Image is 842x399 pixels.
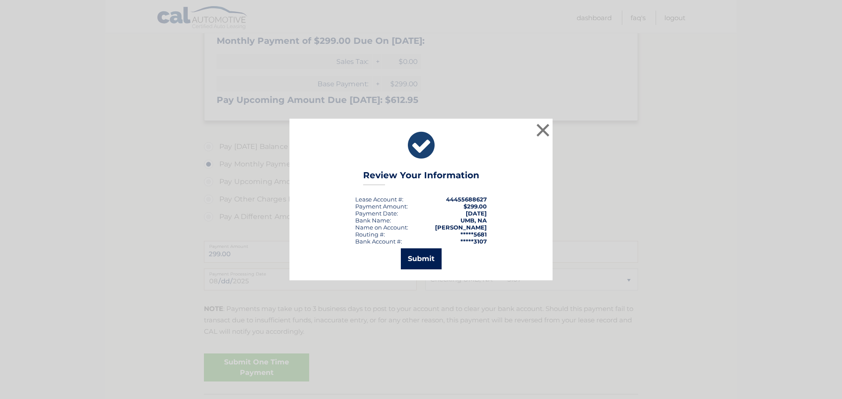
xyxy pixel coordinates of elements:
[355,210,398,217] div: :
[534,121,552,139] button: ×
[464,203,487,210] span: $299.00
[355,224,408,231] div: Name on Account:
[435,224,487,231] strong: [PERSON_NAME]
[355,238,402,245] div: Bank Account #:
[355,217,391,224] div: Bank Name:
[355,203,408,210] div: Payment Amount:
[355,210,397,217] span: Payment Date
[460,217,487,224] strong: UMB, NA
[355,196,403,203] div: Lease Account #:
[355,231,385,238] div: Routing #:
[363,170,479,185] h3: Review Your Information
[466,210,487,217] span: [DATE]
[401,248,442,269] button: Submit
[446,196,487,203] strong: 44455688627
